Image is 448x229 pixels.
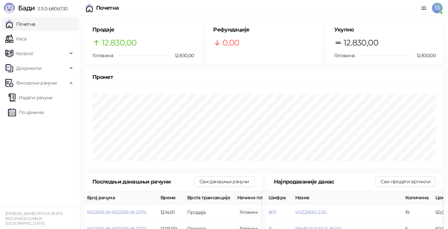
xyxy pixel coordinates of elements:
[269,209,277,215] button: 807
[403,191,433,204] th: Количина
[87,209,146,215] button: KX22R5UB-KX22R5UB-2074
[16,62,41,75] span: Документи
[403,204,433,221] td: 19
[8,91,53,104] a: Издати рачуни
[184,191,235,204] th: Врста трансакције
[92,73,436,81] div: Промет
[96,5,119,11] div: Почетна
[170,52,194,59] span: 12.830,00
[375,176,436,187] button: Сви продати артикли
[237,209,260,216] span: 7.400,00
[293,191,403,204] th: Назив
[344,36,378,49] span: 12.830,00
[194,176,254,187] button: Сви данашњи рачуни
[419,3,429,13] a: Документација
[184,204,235,221] td: Продаја
[16,76,57,90] span: Фискални рачуни
[334,26,436,34] h5: Укупно
[92,178,194,186] div: Последњи данашњи рачуни
[16,47,34,60] span: Каталог
[266,191,293,204] th: Шифра
[295,209,327,215] button: WIZZARD 2.5G
[4,3,15,13] img: Logo
[222,36,239,49] span: 0,00
[334,52,355,59] span: Готовина
[432,3,443,13] span: ŠŠ
[274,178,376,186] div: Најпродаваније данас
[18,4,35,12] span: Бади
[213,26,315,34] h5: Рефундације
[412,52,436,59] span: 12.830,00
[5,17,35,31] a: Почетна
[102,36,136,49] span: 12.830,00
[92,52,113,59] span: Готовина
[235,191,301,204] th: Начини плаћања
[158,191,184,204] th: Време
[92,26,194,34] h5: Продаје
[158,204,184,221] td: 12:14:01
[8,106,43,119] a: По данима
[84,191,158,204] th: Број рачуна
[5,211,62,226] small: [PERSON_NAME] PR TUS 011 STR RACUN BOLOVANJA [GEOGRAPHIC_DATA]
[35,6,67,12] span: 3.11.0-b80b730
[5,32,26,45] a: Каса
